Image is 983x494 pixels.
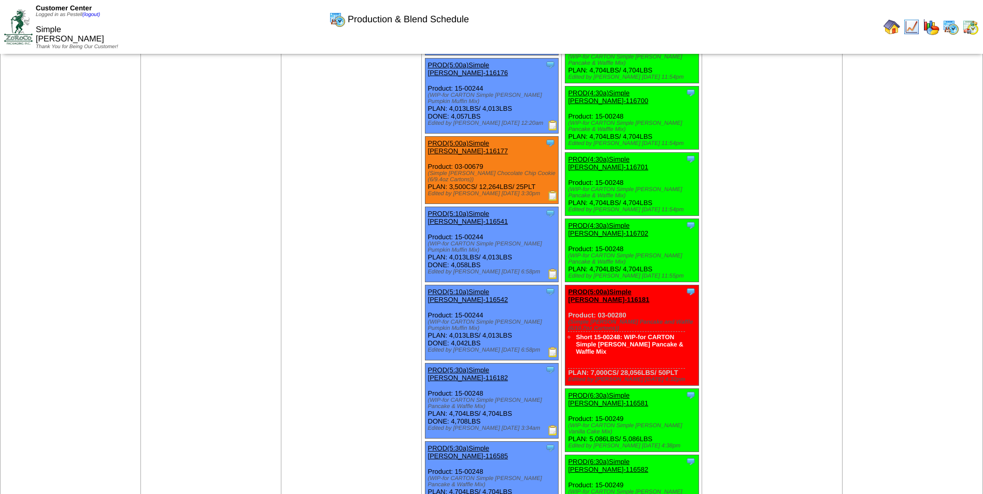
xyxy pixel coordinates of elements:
a: PROD(5:10a)Simple [PERSON_NAME]-116541 [428,210,508,225]
div: Edited by [PERSON_NAME] [DATE] 6:58pm [428,269,558,275]
div: (WIP-for CARTON Simple [PERSON_NAME] Pancake & Waffle Mix) [568,54,698,66]
span: Thank You for Being Our Customer! [36,44,118,50]
img: Production Report [548,425,558,435]
div: Edited by [PERSON_NAME] [DATE] 11:54pm [568,74,698,80]
div: (WIP-for CARTON Simple [PERSON_NAME] Pumpkin Muffin Mix) [428,319,558,331]
img: Tooltip [545,138,555,148]
div: (WIP-for CARTON Simple [PERSON_NAME] Pancake & Waffle Mix) [428,397,558,410]
div: (WIP-for CARTON Simple [PERSON_NAME] Pancake & Waffle Mix) [568,186,698,199]
img: Tooltip [686,390,696,400]
img: calendarprod.gif [943,19,959,35]
div: (WIP-for CARTON Simple [PERSON_NAME] Pancake & Waffle Mix) [428,475,558,488]
a: PROD(5:30a)Simple [PERSON_NAME]-116585 [428,444,508,460]
img: Production Report [548,269,558,279]
div: Product: 15-00248 PLAN: 4,704LBS / 4,704LBS [565,219,699,282]
div: (Simple [PERSON_NAME] Chocolate Chip Cookie (6/9.4oz Cartons)) [428,170,558,183]
a: PROD(5:00a)Simple [PERSON_NAME]-116177 [428,139,508,155]
div: Product: 03-00679 PLAN: 3,500CS / 12,264LBS / 25PLT [425,137,558,204]
img: Production Report [548,120,558,130]
a: PROD(6:30a)Simple [PERSON_NAME]-116581 [568,391,648,407]
img: calendarinout.gif [962,19,979,35]
div: Edited by [PERSON_NAME] [DATE] 11:54pm [568,140,698,147]
span: Production & Blend Schedule [348,14,469,25]
div: (WIP-for CARTON Simple [PERSON_NAME] Pumpkin Muffin Mix) [428,92,558,105]
img: Tooltip [545,443,555,453]
div: Product: 15-00248 PLAN: 4,704LBS / 4,704LBS [565,86,699,150]
img: Tooltip [686,456,696,467]
div: (WIP-for CARTON Simple [PERSON_NAME] Vanilla Cake Mix) [568,423,698,435]
a: PROD(4:30a)Simple [PERSON_NAME]-116700 [568,89,648,105]
img: Production Report [548,191,558,201]
div: Edited by [PERSON_NAME] [DATE] 12:20am [428,120,558,126]
img: calendarprod.gif [329,11,346,27]
div: Edited by [PERSON_NAME] [DATE] 3:34am [428,425,558,431]
a: Short 15-00248: WIP-for CARTON Simple [PERSON_NAME] Pancake & Waffle Mix [576,333,683,355]
div: Product: 15-00248 PLAN: 4,704LBS / 4,704LBS DONE: 4,708LBS [425,364,558,439]
a: PROD(5:10a)Simple [PERSON_NAME]-116542 [428,288,508,303]
a: PROD(5:00a)Simple [PERSON_NAME]-116181 [568,288,649,303]
div: (WIP-for CARTON Simple [PERSON_NAME] Pancake & Waffle Mix) [568,253,698,265]
img: Tooltip [686,220,696,230]
span: Logged in as Pestell [36,12,100,18]
div: Product: 15-00244 PLAN: 4,013LBS / 4,013LBS DONE: 4,057LBS [425,59,558,134]
a: PROD(4:30a)Simple [PERSON_NAME]-116701 [568,155,648,171]
img: Tooltip [545,208,555,219]
div: Edited by [PERSON_NAME] [DATE] 4:38pm [568,443,698,449]
a: (logout) [82,12,100,18]
div: Edited by [PERSON_NAME] [DATE] 4:32pm [568,376,698,383]
div: Product: 15-00244 PLAN: 4,013LBS / 4,013LBS DONE: 4,058LBS [425,207,558,282]
img: graph.gif [923,19,939,35]
a: PROD(4:30a)Simple [PERSON_NAME]-116702 [568,222,648,237]
img: Production Report [548,347,558,357]
span: Customer Center [36,4,92,12]
div: Product: 03-00280 PLAN: 7,000CS / 28,056LBS / 50PLT [565,285,699,386]
div: Edited by [PERSON_NAME] [DATE] 11:54pm [568,207,698,213]
a: PROD(5:00a)Simple [PERSON_NAME]-116176 [428,61,508,77]
a: PROD(5:30a)Simple [PERSON_NAME]-116182 [428,366,508,382]
div: (WIP-for CARTON Simple [PERSON_NAME] Pumpkin Muffin Mix) [428,241,558,253]
img: line_graph.gif [903,19,920,35]
div: (WIP-for CARTON Simple [PERSON_NAME] Pancake & Waffle Mix) [568,120,698,133]
img: Tooltip [545,365,555,375]
div: Product: 15-00244 PLAN: 4,013LBS / 4,013LBS DONE: 4,042LBS [425,285,558,360]
img: ZoRoCo_Logo(Green%26Foil)%20jpg.webp [4,9,33,44]
span: Simple [PERSON_NAME] [36,25,104,43]
img: Tooltip [686,286,696,297]
div: Edited by [PERSON_NAME] [DATE] 6:58pm [428,347,558,353]
div: Edited by [PERSON_NAME] [DATE] 3:30pm [428,191,558,197]
div: (Simple [PERSON_NAME] Pancake and Waffle (6/10.7oz Cartons)) [568,319,698,331]
img: Tooltip [545,286,555,297]
a: PROD(6:30a)Simple [PERSON_NAME]-116582 [568,458,648,473]
img: Tooltip [686,154,696,164]
img: Tooltip [545,60,555,70]
div: Product: 15-00248 PLAN: 4,704LBS / 4,704LBS [565,153,699,216]
img: home.gif [884,19,900,35]
img: Tooltip [686,88,696,98]
div: Edited by [PERSON_NAME] [DATE] 11:55pm [568,273,698,279]
div: Product: 15-00249 PLAN: 5,086LBS / 5,086LBS [565,389,699,452]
